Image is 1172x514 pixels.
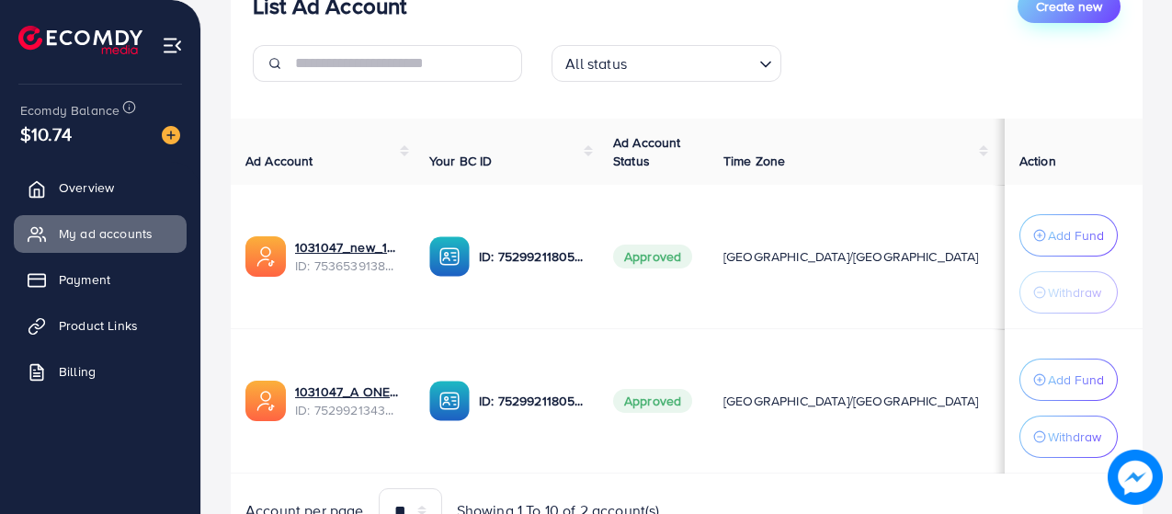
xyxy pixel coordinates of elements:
a: 1031047_A ONE BEDDING_1753196436598 [295,383,400,401]
span: Action [1019,152,1056,170]
span: ID: 7536539138628403201 [295,257,400,275]
span: Your BC ID [429,152,493,170]
a: Payment [14,261,187,298]
span: Ad Account Status [613,133,681,170]
a: My ad accounts [14,215,187,252]
p: Withdraw [1048,426,1101,448]
div: Search for option [552,45,781,82]
span: Time Zone [723,152,785,170]
input: Search for option [632,47,752,77]
img: menu [162,35,183,56]
span: Product Links [59,316,138,335]
button: Add Fund [1019,359,1118,401]
img: ic-ba-acc.ded83a64.svg [429,381,470,421]
img: logo [18,26,142,54]
span: Payment [59,270,110,289]
img: ic-ba-acc.ded83a64.svg [429,236,470,277]
p: Add Fund [1048,369,1104,391]
p: Add Fund [1048,224,1104,246]
img: ic-ads-acc.e4c84228.svg [245,381,286,421]
span: My ad accounts [59,224,153,243]
span: All status [562,51,631,77]
span: Approved [613,389,692,413]
a: Billing [14,353,187,390]
a: Overview [14,169,187,206]
a: 1031047_new_1754737326433 [295,238,400,257]
button: Withdraw [1019,416,1118,458]
span: Overview [59,178,114,197]
button: Add Fund [1019,214,1118,257]
div: <span class='underline'>1031047_new_1754737326433</span></br>7536539138628403201 [295,238,400,276]
p: Withdraw [1048,281,1101,303]
img: image [1108,450,1163,505]
span: Ad Account [245,152,313,170]
img: image [162,126,180,144]
span: ID: 7529921343337742352 [295,401,400,419]
div: <span class='underline'>1031047_A ONE BEDDING_1753196436598</span></br>7529921343337742352 [295,383,400,420]
span: $10.74 [20,120,72,147]
p: ID: 7529921180598337552 [479,390,584,412]
span: Approved [613,245,692,268]
span: Ecomdy Balance [20,101,119,120]
img: ic-ads-acc.e4c84228.svg [245,236,286,277]
span: [GEOGRAPHIC_DATA]/[GEOGRAPHIC_DATA] [723,392,979,410]
p: ID: 7529921180598337552 [479,246,584,268]
a: Product Links [14,307,187,344]
button: Withdraw [1019,271,1118,314]
span: Billing [59,362,96,381]
span: [GEOGRAPHIC_DATA]/[GEOGRAPHIC_DATA] [723,247,979,266]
